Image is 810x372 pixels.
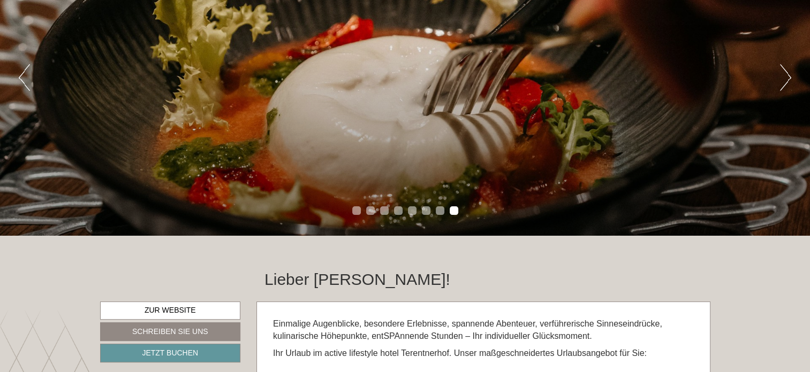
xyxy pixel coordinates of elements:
[19,64,30,91] button: Previous
[273,347,694,360] p: Ihr Urlaub im active lifestyle hotel Terentnerhof. Unser maßgeschneidertes Urlaubsangebot für Sie:
[780,64,791,91] button: Next
[100,322,241,341] a: Schreiben Sie uns
[100,301,241,320] a: Zur Website
[264,270,450,288] h1: Lieber [PERSON_NAME]!
[100,344,241,362] a: Jetzt buchen
[273,318,694,343] p: Einmalige Augenblicke, besondere Erlebnisse, spannende Abenteuer, verführerische Sinneseindrücke,...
